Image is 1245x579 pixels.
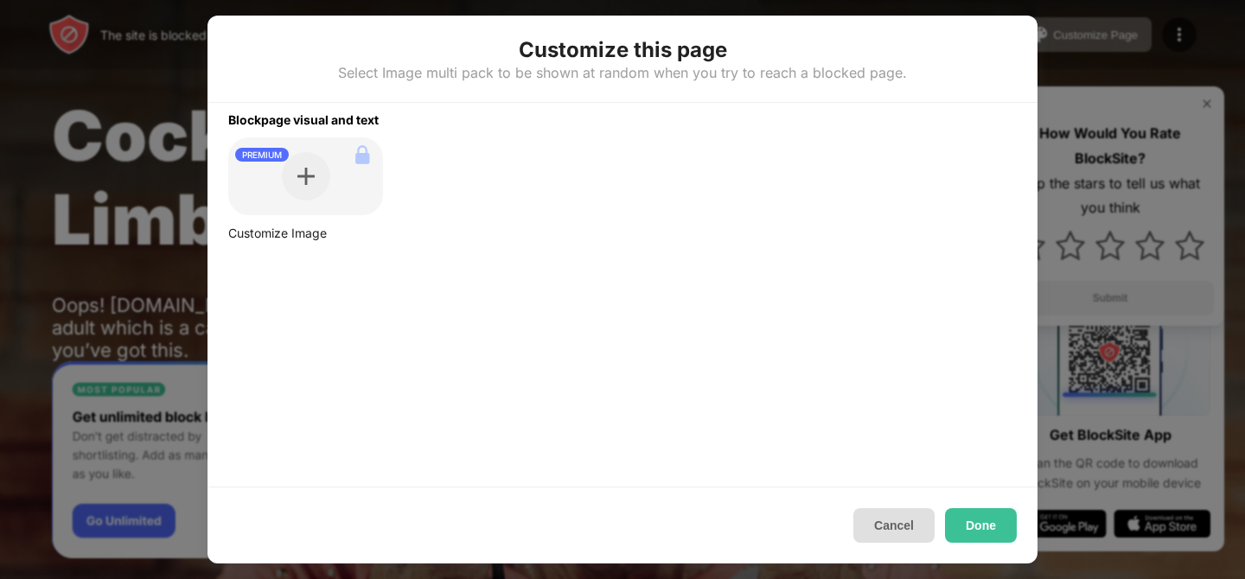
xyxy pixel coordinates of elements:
div: PREMIUM [235,148,289,162]
div: Customize Image [228,226,383,241]
div: Blockpage visual and text [207,103,1037,127]
div: Select Image multi pack to be shown at random when you try to reach a blocked page. [338,64,907,81]
div: Customize this page [519,36,727,64]
button: Cancel [853,508,935,543]
img: plus.svg [297,168,315,185]
button: Done [945,508,1017,543]
img: lock.svg [348,141,376,169]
